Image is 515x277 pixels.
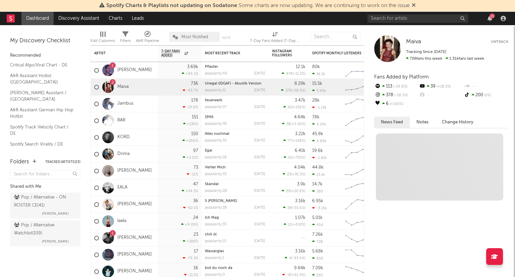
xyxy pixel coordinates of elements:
[342,196,373,213] svg: Chart title
[342,230,373,246] svg: Chart title
[187,172,198,176] div: -11 %
[374,117,410,128] button: News Feed
[205,172,227,176] div: popularity: 32
[193,149,198,153] div: 97
[10,158,29,166] div: Folders
[191,98,198,103] div: 178
[254,206,265,210] div: [DATE]
[295,98,305,103] div: 3.47k
[193,216,198,220] div: 24
[312,206,327,210] div: -3.15k
[254,223,265,226] div: [DATE]
[205,122,227,126] div: popularity: 30
[205,82,262,86] a: Unegal (IDGAF) - Akustik Version
[42,237,69,245] span: [PERSON_NAME]
[294,115,305,119] div: 4.64k
[293,106,304,109] span: +136 %
[182,189,198,193] div: +34.3 %
[406,57,442,61] span: 736 fans this week
[10,37,80,45] div: My Discovery Checklist
[205,166,265,169] div: Verlier Mich
[490,13,495,18] div: 11
[312,223,323,227] div: 454
[205,156,227,159] div: popularity: 18
[184,273,198,277] div: -11.1 %
[312,216,323,220] div: 5.01k
[250,37,300,45] div: 7-Day Fans Added (7-Day Fans Added)
[342,179,373,196] svg: Chart title
[342,246,373,263] svg: Chart title
[312,65,320,69] div: 80k
[312,89,326,93] div: 5.95k
[254,239,265,243] div: [DATE]
[193,199,198,203] div: 36
[161,49,183,57] span: 7-Day Fans Added
[283,206,305,210] div: ( )
[312,199,323,203] div: 6.95k
[205,256,224,260] div: popularity: 1
[295,199,305,203] div: 3.16k
[191,132,198,136] div: 150
[117,118,125,123] a: RAR
[205,105,227,109] div: popularity: 37
[191,81,198,86] div: 736
[312,249,323,254] div: 5.68k
[14,193,75,210] div: Pop / Alternative - ON ROSTER CE ( 41 )
[205,266,232,270] a: bist du noch da
[312,189,323,193] div: 280
[183,88,198,93] div: -43.7 %
[117,235,152,241] a: [PERSON_NAME]
[193,182,198,186] div: 47
[367,14,468,23] input: Search for artists
[342,213,373,230] svg: Chart title
[392,85,407,89] span: -29.8 %
[10,141,74,148] a: Spotify Search Virality / DE
[312,51,362,55] div: Spotify Monthly Listeners
[54,12,104,25] a: Discovery Assistant
[312,98,320,103] div: 28k
[10,123,74,137] a: Spotify Track Velocity Chart / DE
[285,256,305,260] div: ( )
[205,250,224,253] a: Wasserglas
[205,216,265,220] div: Ich Mag
[205,199,265,203] div: 5 TB Geduld
[342,163,373,179] svg: Chart title
[127,12,149,25] a: Leads
[312,165,324,170] div: 44.8k
[312,81,322,86] div: 15.5k
[488,16,492,21] button: 11
[286,122,291,126] span: 38
[294,165,305,170] div: 4.04k
[117,134,130,140] a: KORD
[293,206,304,210] span: -55.6 %
[117,84,129,90] a: Maiva
[342,146,373,163] svg: Chart title
[312,149,323,153] div: 19.6k
[283,138,305,143] div: ( )
[289,257,291,260] span: 4
[312,122,326,126] div: 4.24k
[254,172,265,176] div: [DATE]
[205,149,265,153] div: Egal
[205,132,229,136] a: Alles nochmal
[293,139,304,143] span: +148 %
[194,249,198,254] div: 17
[205,199,237,203] a: 5 [PERSON_NAME]
[136,37,159,45] div: A&R Pipeline
[205,182,219,186] a: Skandal
[295,132,305,136] div: 3.22k
[205,99,222,102] a: feuerwerk
[187,65,198,69] div: 3.69k
[312,105,327,110] div: -1.13k
[205,233,217,236] a: chili öl
[435,117,480,128] button: Change History
[284,155,305,160] div: ( )
[283,105,305,109] div: ( )
[183,105,198,109] div: -25.8 %
[254,273,265,277] div: [DATE]
[10,106,74,120] a: A&R Assistant German Hip Hop Hotlist
[292,122,304,126] span: +5.56 %
[94,51,145,55] div: Artist
[312,172,325,177] div: 13.1k
[182,138,198,143] div: +266 %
